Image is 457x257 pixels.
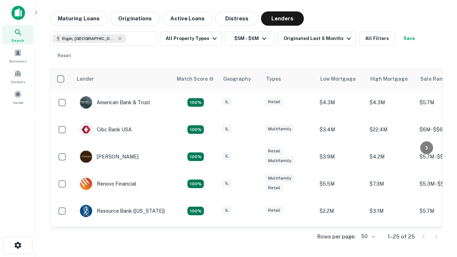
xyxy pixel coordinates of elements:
div: IL [222,152,232,160]
div: Renovo Financial [80,177,136,190]
div: IL [222,179,232,187]
div: Geography [223,75,251,83]
button: All Property Types [160,31,222,46]
th: High Mortgage [366,69,416,89]
div: Originated Last 6 Months [283,34,353,43]
td: $3.1M [366,197,416,225]
div: Types [266,75,281,83]
td: $5.5M [316,170,366,197]
div: High Mortgage [370,75,408,83]
th: Lender [72,69,172,89]
td: $22.4M [366,116,416,143]
span: Elgin, [GEOGRAPHIC_DATA], [GEOGRAPHIC_DATA] [62,35,116,42]
td: $3.9M [316,143,366,170]
th: Types [262,69,316,89]
h6: Match Score [177,75,212,83]
div: Retail [265,147,283,155]
td: $7.3M [366,170,416,197]
div: Low Mortgage [320,75,356,83]
button: Reset [53,49,76,63]
img: picture [80,96,92,109]
img: picture [80,151,92,163]
button: Save your search to get updates of matches that match your search criteria. [398,31,421,46]
th: Geography [219,69,262,89]
td: $3.4M [316,116,366,143]
img: picture [80,178,92,190]
button: Originations [110,11,160,26]
td: $4M [366,225,416,252]
td: $4.3M [316,89,366,116]
iframe: Chat Widget [421,200,457,234]
button: Lenders [261,11,304,26]
div: Matching Properties: 7, hasApolloMatch: undefined [187,98,204,107]
div: Capitalize uses an advanced AI algorithm to match your search with the best lender. The match sco... [177,75,214,83]
a: Borrowers [2,46,34,65]
span: Contacts [11,79,25,85]
div: Multifamily [265,125,294,133]
a: Search [2,25,34,45]
p: 1–25 of 25 [388,232,415,241]
img: picture [80,205,92,217]
div: Matching Properties: 4, hasApolloMatch: undefined [187,207,204,215]
div: Matching Properties: 4, hasApolloMatch: undefined [187,125,204,134]
div: American Bank & Trust [80,96,150,109]
img: picture [80,124,92,136]
div: 50 [358,231,376,242]
span: Borrowers [9,58,26,64]
div: Matching Properties: 4, hasApolloMatch: undefined [187,152,204,161]
div: [PERSON_NAME] [80,150,139,163]
td: $4.3M [366,89,416,116]
a: Saved [2,87,34,107]
img: capitalize-icon.png [11,6,25,20]
th: Low Mortgage [316,69,366,89]
div: Cibc Bank USA [80,123,132,136]
div: Retail [265,184,283,192]
td: $4M [316,225,366,252]
div: IL [222,206,232,215]
button: Maturing Loans [50,11,107,26]
button: Distress [215,11,258,26]
div: Resource Bank ([US_STATE]) [80,205,165,217]
div: Lender [77,75,94,83]
div: Multifamily [265,174,294,182]
div: Multifamily [265,157,294,165]
div: Retail [265,206,283,215]
p: Rows per page: [317,232,356,241]
div: IL [222,98,232,106]
div: Retail [265,98,283,106]
td: $2.2M [316,197,366,225]
button: All Filters [359,31,395,46]
div: Matching Properties: 4, hasApolloMatch: undefined [187,180,204,188]
div: IL [222,125,232,133]
span: Search [11,37,24,43]
a: Contacts [2,67,34,86]
span: Saved [13,100,23,105]
td: $4.2M [366,143,416,170]
button: Active Loans [162,11,212,26]
button: $5M - $6M [225,31,275,46]
th: Capitalize uses an advanced AI algorithm to match your search with the best lender. The match sco... [172,69,219,89]
button: Originated Last 6 Months [278,31,356,46]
